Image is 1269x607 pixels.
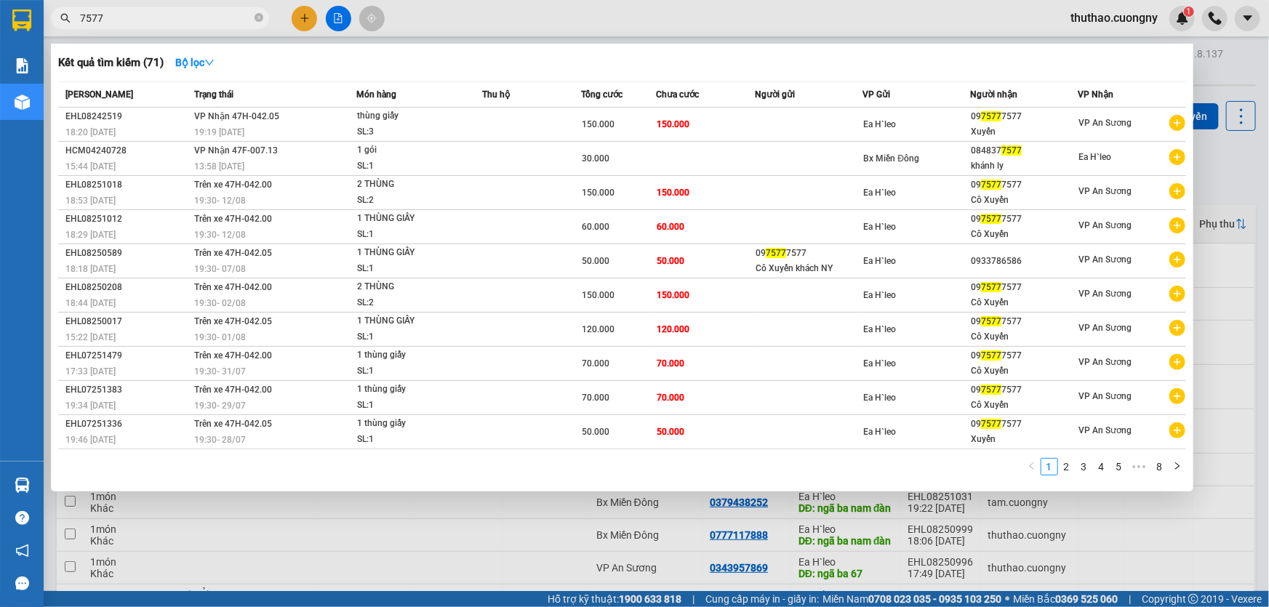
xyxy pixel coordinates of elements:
span: VP An Sương [1078,186,1132,196]
span: Tổng cước [581,89,623,100]
span: VP Nhận 47F-007.13 [194,145,278,156]
span: Trên xe 47H-042.05 [194,419,272,429]
li: Next Page [1169,458,1186,475]
span: 70.000 [657,358,684,369]
span: Trên xe 47H-042.00 [194,214,272,224]
img: solution-icon [15,58,30,73]
img: warehouse-icon [15,95,30,110]
a: 5 [1111,459,1127,475]
span: VP Gửi [862,89,890,100]
div: 09 7577 [756,246,862,261]
div: EHL07251479 [65,348,190,363]
span: notification [15,544,29,558]
span: 19:30 - 12/08 [194,230,246,240]
span: 50.000 [582,256,609,266]
span: 19:30 - 29/07 [194,401,246,411]
div: EHL07251336 [65,417,190,432]
span: plus-circle [1169,115,1185,131]
div: SL: 2 [357,193,466,209]
li: Next 5 Pages [1128,458,1151,475]
span: plus-circle [1169,217,1185,233]
span: VP Nhận [1078,89,1113,100]
span: right [1173,462,1182,470]
span: 7577 [1001,145,1022,156]
div: SL: 1 [357,363,466,379]
div: EHL08250017 [65,314,190,329]
div: SL: 1 [357,398,466,414]
input: Tìm tên, số ĐT hoặc mã đơn [80,10,252,26]
span: plus-circle [1169,388,1185,404]
div: EHL08250208 [65,280,190,295]
li: 1 [1041,458,1058,475]
span: plus-circle [1169,286,1185,302]
span: Ea H`leo [863,256,896,266]
div: SL: 1 [357,432,466,448]
span: 19:30 - 31/07 [194,366,246,377]
div: 1 thùng giấy [357,416,466,432]
span: 120.000 [582,324,615,334]
span: message [15,576,29,590]
span: 7577 [981,316,1001,326]
span: 18:18 [DATE] [65,264,116,274]
span: 50.000 [657,256,684,266]
span: 19:30 - 28/07 [194,435,246,445]
span: VP An Sương [1078,425,1132,435]
div: 0933786586 [971,254,1077,269]
span: 7577 [981,111,1001,121]
span: close-circle [255,13,263,22]
span: 19:30 - 12/08 [194,196,246,206]
a: 4 [1094,459,1110,475]
a: 2 [1059,459,1075,475]
span: Trên xe 47H-042.00 [194,350,272,361]
span: 19:19 [DATE] [194,127,244,137]
div: HCM04240728 [65,143,190,158]
div: 09 7577 [971,417,1077,432]
span: 150.000 [657,119,689,129]
a: 8 [1152,459,1168,475]
span: [PERSON_NAME] [65,89,133,100]
div: EHL08251018 [65,177,190,193]
span: 7577 [981,385,1001,395]
div: Xuyến [971,124,1077,140]
span: 18:44 [DATE] [65,298,116,308]
div: 09 7577 [971,314,1077,329]
span: VP An Sương [1078,220,1132,230]
span: VP An Sương [1078,391,1132,401]
span: VP An Sương [1078,254,1132,265]
div: Cô Xuyến [971,193,1077,208]
div: 084837 [971,143,1077,158]
li: 4 [1093,458,1110,475]
span: 7577 [766,248,786,258]
span: Người nhận [970,89,1017,100]
span: 17:33 [DATE] [65,366,116,377]
span: 7577 [981,180,1001,190]
div: khánh ly [971,158,1077,174]
div: 1 gói [357,142,466,158]
li: 2 [1058,458,1076,475]
span: Ea H`leo [863,427,896,437]
div: 09 7577 [971,382,1077,398]
div: 1 THÙNG GIẤY [357,245,466,261]
span: VP An Sương [1078,357,1132,367]
span: plus-circle [1169,320,1185,336]
div: EHL08242519 [65,109,190,124]
div: 2 THÙNG [357,279,466,295]
span: Trên xe 47H-042.05 [194,316,272,326]
li: 8 [1151,458,1169,475]
div: 1 thùng giấy [357,382,466,398]
div: 1 THÙNG GIẤY [357,211,466,227]
span: plus-circle [1169,354,1185,370]
div: Cô Xuyến khách NY [756,261,862,276]
span: 13:58 [DATE] [194,161,244,172]
span: 19:34 [DATE] [65,401,116,411]
span: Ea H`leo [863,358,896,369]
span: 30.000 [582,153,609,164]
span: 19:30 - 01/08 [194,332,246,342]
span: 7577 [981,350,1001,361]
span: plus-circle [1169,183,1185,199]
span: plus-circle [1169,149,1185,165]
div: EHL07251383 [65,382,190,398]
span: Ea H`leo [863,324,896,334]
span: VP An Sương [1078,289,1132,299]
a: 3 [1076,459,1092,475]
